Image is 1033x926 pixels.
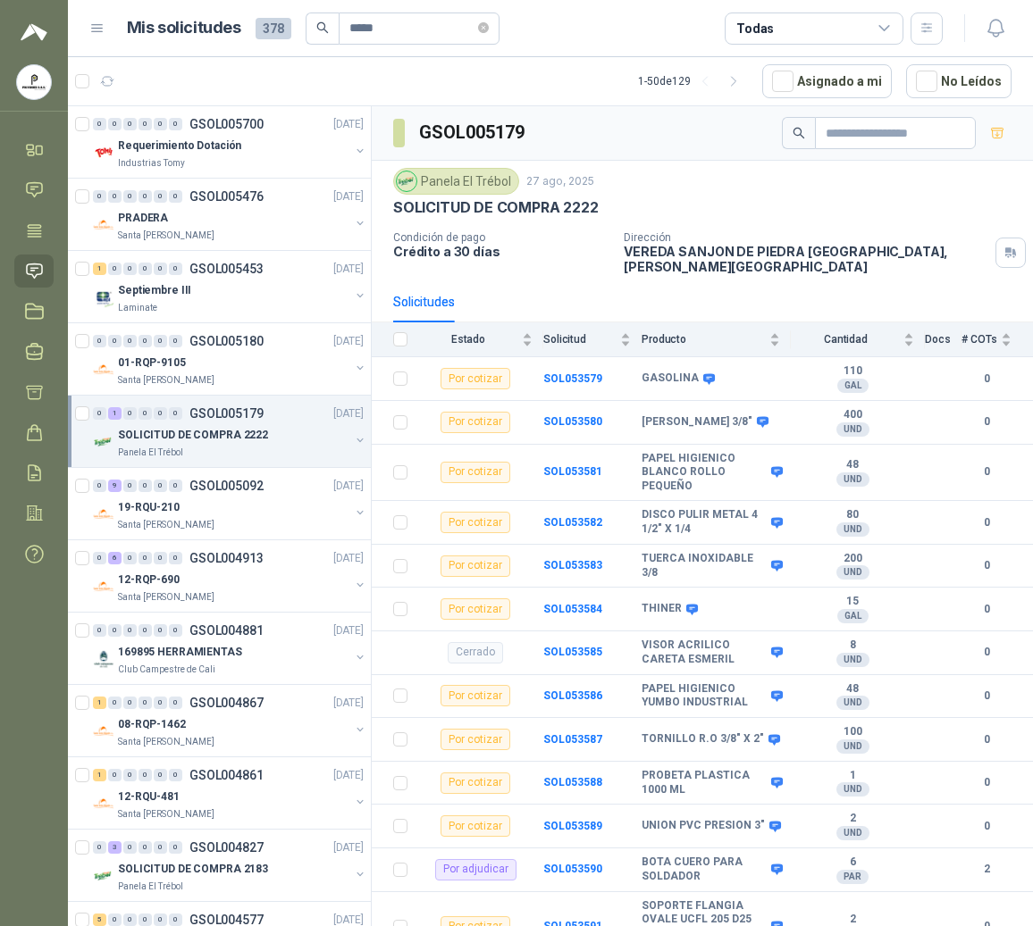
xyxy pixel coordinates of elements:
span: close-circle [478,22,489,33]
p: [DATE] [333,622,364,639]
b: 0 [962,557,1012,574]
a: 0 0 0 0 0 0 GSOL005476[DATE] Company LogoPRADERASanta [PERSON_NAME] [93,186,367,243]
p: GSOL004881 [189,624,264,637]
b: THINER [642,602,682,616]
div: Por cotizar [441,772,510,794]
div: Por cotizar [441,462,510,483]
span: Cantidad [791,333,900,346]
div: 0 [123,913,137,926]
img: Company Logo [17,65,51,99]
b: 0 [962,644,1012,661]
p: [DATE] [333,188,364,205]
div: 1 - 50 de 129 [638,67,748,96]
p: GSOL005453 [189,263,264,275]
div: 0 [169,769,182,781]
div: 0 [169,118,182,130]
span: close-circle [478,20,489,37]
p: PRADERA [118,210,168,227]
p: SOLICITUD DE COMPRA 2222 [393,198,599,217]
b: 0 [962,514,1012,531]
div: 0 [93,118,106,130]
div: 0 [139,118,152,130]
p: GSOL004577 [189,913,264,926]
div: Por cotizar [441,555,510,577]
div: Cerrado [448,642,503,663]
div: 0 [93,552,106,564]
div: Por cotizar [441,815,510,837]
span: # COTs [962,333,997,346]
p: Santa [PERSON_NAME] [118,518,214,532]
a: 0 0 0 0 0 0 GSOL005700[DATE] Company LogoRequerimiento DotaciónIndustrias Tomy [93,113,367,171]
b: 0 [962,413,1012,430]
div: 3 [108,841,122,854]
b: 0 [962,774,1012,791]
div: 6 [108,552,122,564]
div: 1 [93,697,106,709]
div: 0 [139,624,152,637]
a: 0 6 0 0 0 0 GSOL004913[DATE] Company Logo12-RQP-690Santa [PERSON_NAME] [93,547,367,605]
b: SOL053579 [543,372,602,385]
div: 0 [169,841,182,854]
div: 0 [139,697,152,709]
a: SOL053589 [543,820,602,832]
p: Septiembre III [118,282,191,299]
p: Requerimiento Dotación [118,138,241,154]
p: SOLICITUD DE COMPRA 2183 [118,861,268,878]
div: 5 [93,913,106,926]
b: 400 [791,408,914,422]
div: UND [836,472,869,487]
img: Company Logo [397,171,416,191]
p: GSOL004913 [189,552,264,564]
span: Solicitud [543,333,617,346]
p: Dirección [624,231,988,244]
p: 01-RQP-9105 [118,355,186,371]
span: Producto [642,333,766,346]
p: [DATE] [333,550,364,567]
p: GSOL004867 [189,697,264,709]
b: 48 [791,458,914,472]
b: 80 [791,508,914,522]
div: 0 [169,335,182,347]
p: [DATE] [333,767,364,784]
div: 0 [139,190,152,203]
b: 1 [791,769,914,783]
div: 0 [154,841,167,854]
div: Por cotizar [441,729,510,750]
p: Panela El Trébol [118,446,183,460]
div: 1 [93,263,106,275]
div: 0 [123,841,137,854]
b: 200 [791,552,914,566]
div: 0 [169,624,182,637]
div: Todas [736,19,774,38]
b: 0 [962,818,1012,835]
a: SOL053585 [543,646,602,658]
p: Santa [PERSON_NAME] [118,735,214,749]
p: Crédito a 30 días [393,244,609,259]
b: [PERSON_NAME] 3/8" [642,415,752,430]
div: 0 [108,913,122,926]
img: Company Logo [93,287,114,308]
div: PAR [836,870,869,884]
b: 0 [962,601,1012,618]
a: SOL053588 [543,776,602,788]
div: 0 [93,624,106,637]
a: SOL053582 [543,516,602,529]
b: 48 [791,682,914,697]
div: 0 [123,263,137,275]
div: Por cotizar [441,512,510,533]
b: 2 [791,812,914,826]
p: [DATE] [333,839,364,856]
div: 0 [169,552,182,564]
div: UND [836,782,869,797]
b: SOL053583 [543,559,602,571]
b: GASOLINA [642,371,699,386]
b: UNION PVC PRESION 3" [642,819,765,833]
p: GSOL005179 [189,407,264,420]
b: VISOR ACRILICO CARETA ESMERIL [642,638,767,666]
div: 0 [93,841,106,854]
div: 0 [139,552,152,564]
p: Laminate [118,301,157,315]
div: 0 [123,697,137,709]
div: 0 [108,624,122,637]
